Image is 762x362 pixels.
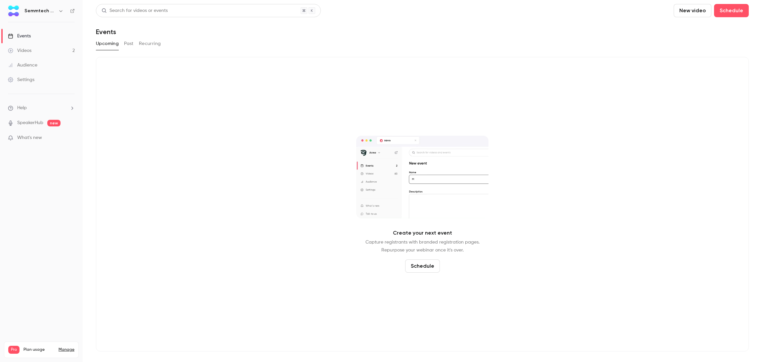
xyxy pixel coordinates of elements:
[96,28,116,36] h1: Events
[8,62,37,68] div: Audience
[96,38,119,49] button: Upcoming
[24,8,56,14] h6: Semmtech & Laces
[59,347,74,352] a: Manage
[17,119,43,126] a: SpeakerHub
[8,76,34,83] div: Settings
[8,6,19,16] img: Semmtech & Laces
[8,346,20,354] span: Pro
[8,47,31,54] div: Videos
[139,38,161,49] button: Recurring
[17,134,42,141] span: What's new
[17,105,27,112] span: Help
[393,229,452,237] p: Create your next event
[102,7,168,14] div: Search for videos or events
[124,38,134,49] button: Past
[714,4,749,17] button: Schedule
[8,105,75,112] li: help-dropdown-opener
[67,135,75,141] iframe: Noticeable Trigger
[405,259,440,273] button: Schedule
[8,33,31,39] div: Events
[365,238,480,254] p: Capture registrants with branded registration pages. Repurpose your webinar once it's over.
[47,120,61,126] span: new
[674,4,711,17] button: New video
[23,347,55,352] span: Plan usage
